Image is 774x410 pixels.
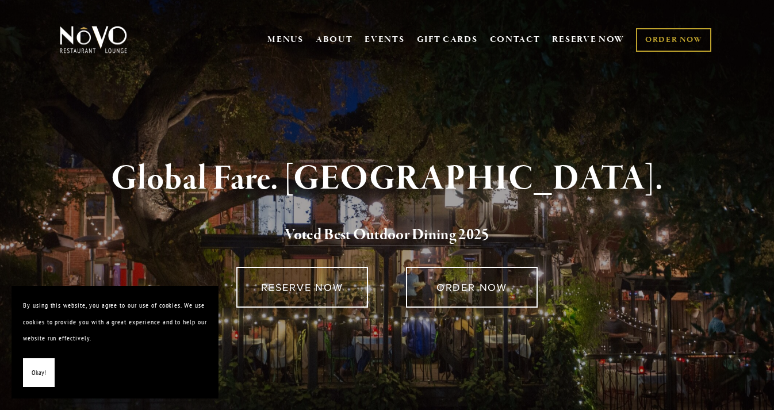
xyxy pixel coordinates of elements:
[236,267,368,308] a: RESERVE NOW
[417,29,478,51] a: GIFT CARDS
[316,34,353,45] a: ABOUT
[636,28,711,52] a: ORDER NOW
[77,223,696,247] h2: 5
[23,297,207,347] p: By using this website, you agree to our use of cookies. We use cookies to provide you with a grea...
[267,34,304,45] a: MENUS
[58,25,129,54] img: Novo Restaurant &amp; Lounge
[285,225,481,247] a: Voted Best Outdoor Dining 202
[490,29,541,51] a: CONTACT
[32,365,46,381] span: Okay!
[23,358,55,388] button: Okay!
[552,29,624,51] a: RESERVE NOW
[111,157,662,201] strong: Global Fare. [GEOGRAPHIC_DATA].
[12,286,219,398] section: Cookie banner
[406,267,538,308] a: ORDER NOW
[365,34,404,45] a: EVENTS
